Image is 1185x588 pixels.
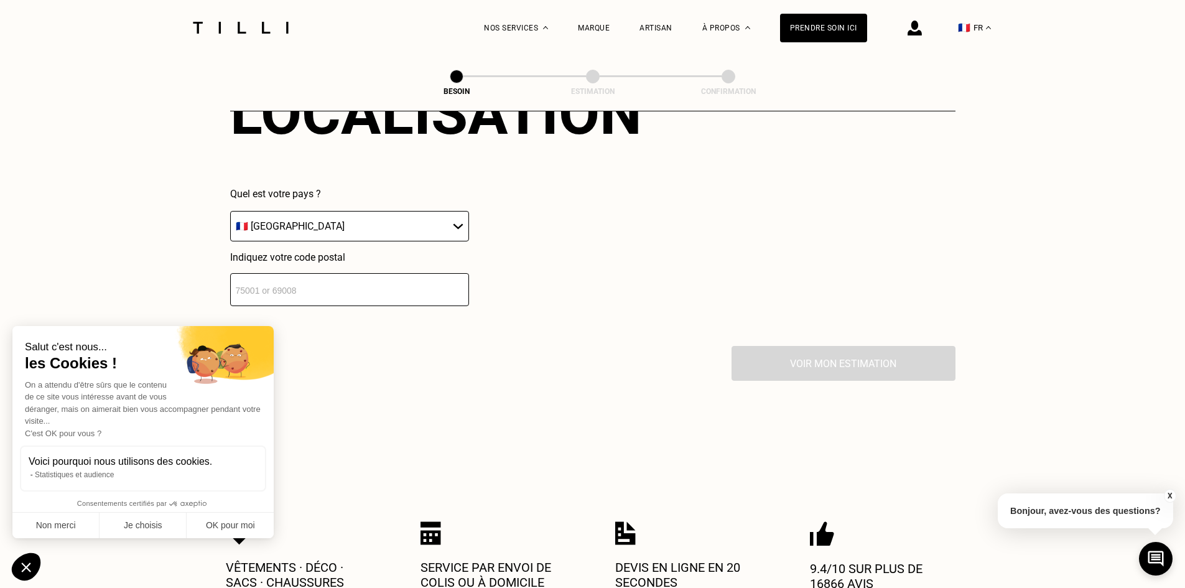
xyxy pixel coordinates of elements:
div: Besoin [394,87,519,96]
img: icône connexion [908,21,922,35]
p: Bonjour, avez-vous des questions? [998,493,1173,528]
a: Artisan [639,24,672,32]
img: Icon [615,521,636,545]
div: Localisation [230,78,642,148]
img: Logo du service de couturière Tilli [188,22,293,34]
img: Menu déroulant [543,26,548,29]
a: Marque [578,24,610,32]
img: menu déroulant [986,26,991,29]
p: Quel est votre pays ? [230,188,469,200]
div: Confirmation [666,87,791,96]
img: Icon [421,521,441,545]
img: Icon [810,521,834,546]
a: Prendre soin ici [780,14,867,42]
p: Indiquez votre code postal [230,251,469,263]
div: Estimation [531,87,655,96]
button: X [1163,489,1176,503]
span: 🇫🇷 [958,22,970,34]
img: Menu déroulant à propos [745,26,750,29]
input: 75001 or 69008 [230,273,469,306]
